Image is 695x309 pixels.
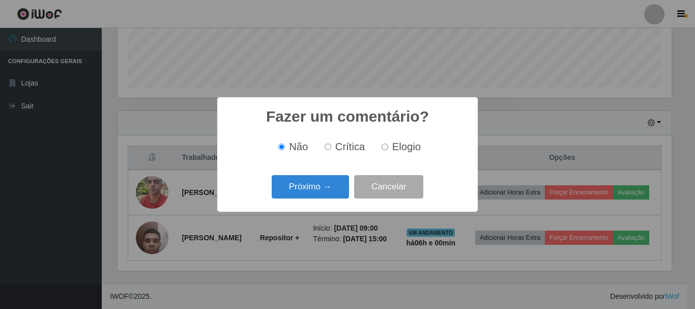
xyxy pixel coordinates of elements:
input: Crítica [325,144,331,150]
input: Elogio [382,144,388,150]
h2: Fazer um comentário? [266,107,429,126]
span: Não [289,141,308,152]
button: Cancelar [354,175,423,199]
input: Não [278,144,285,150]
span: Crítica [335,141,365,152]
span: Elogio [392,141,421,152]
button: Próximo → [272,175,349,199]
